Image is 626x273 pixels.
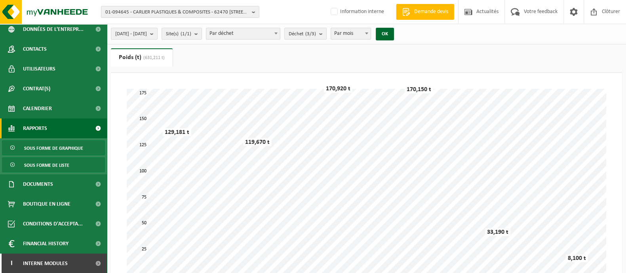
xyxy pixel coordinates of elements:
[331,28,371,40] span: Par mois
[376,28,394,40] button: OK
[23,118,47,138] span: Rapports
[329,6,384,18] label: Information interne
[23,79,50,99] span: Contrat(s)
[331,28,371,39] span: Par mois
[23,99,52,118] span: Calendrier
[23,19,84,39] span: Données de l'entrepr...
[24,141,83,156] span: Sous forme de graphique
[181,31,191,36] count: (1/1)
[243,138,272,146] div: 119,670 t
[566,254,588,262] div: 8,100 t
[115,28,147,40] span: [DATE] - [DATE]
[23,194,70,214] span: Boutique en ligne
[23,39,47,59] span: Contacts
[111,28,158,40] button: [DATE] - [DATE]
[396,4,454,20] a: Demande devis
[2,140,105,155] a: Sous forme de graphique
[23,234,68,254] span: Financial History
[206,28,280,39] span: Par déchet
[485,228,510,236] div: 33,190 t
[23,174,53,194] span: Documents
[289,28,316,40] span: Déchet
[162,28,202,40] button: Site(s)(1/1)
[166,28,191,40] span: Site(s)
[2,157,105,172] a: Sous forme de liste
[405,86,433,94] div: 170,150 t
[23,59,55,79] span: Utilisateurs
[305,31,316,36] count: (3/3)
[412,8,450,16] span: Demande devis
[206,28,280,40] span: Par déchet
[24,158,69,173] span: Sous forme de liste
[163,128,191,136] div: 129,181 t
[23,214,83,234] span: Conditions d'accepta...
[284,28,327,40] button: Déchet(3/3)
[111,48,173,67] a: Poids (t)
[324,85,352,93] div: 170,920 t
[141,55,165,60] span: (631,211 t)
[101,6,259,18] button: 01-094645 - CARLIER PLASTIQUES & COMPOSITES - 62470 [STREET_ADDRESS]
[105,6,249,18] span: 01-094645 - CARLIER PLASTIQUES & COMPOSITES - 62470 [STREET_ADDRESS]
